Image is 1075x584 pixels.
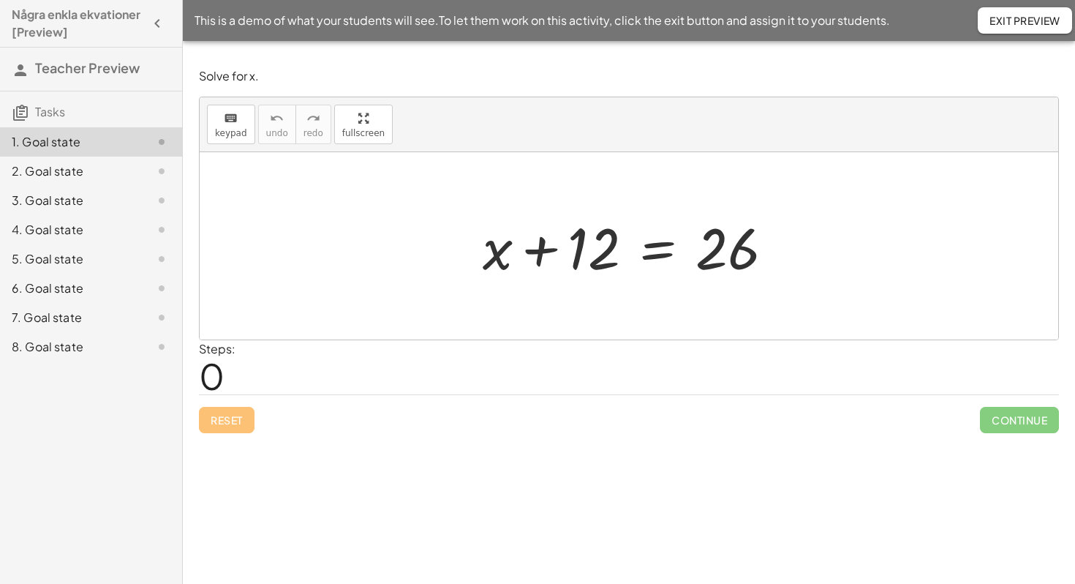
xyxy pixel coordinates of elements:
[12,338,129,356] div: 8. Goal state
[12,221,129,239] div: 4. Goal state
[306,110,320,127] i: redo
[153,162,170,180] i: Task not started.
[153,192,170,209] i: Task not started.
[195,12,890,29] span: This is a demo of what your students will see. To let them work on this activity, click the exit ...
[153,309,170,326] i: Task not started.
[35,59,140,76] span: Teacher Preview
[224,110,238,127] i: keyboard
[334,105,393,144] button: fullscreen
[989,14,1060,27] span: Exit Preview
[12,133,129,151] div: 1. Goal state
[153,250,170,268] i: Task not started.
[153,221,170,239] i: Task not started.
[270,110,284,127] i: undo
[199,68,1059,85] p: Solve for x.
[12,162,129,180] div: 2. Goal state
[978,7,1072,34] button: Exit Preview
[153,338,170,356] i: Task not started.
[199,353,225,398] span: 0
[266,128,288,138] span: undo
[207,105,255,144] button: keyboardkeypad
[35,104,65,119] span: Tasks
[153,280,170,297] i: Task not started.
[12,280,129,297] div: 6. Goal state
[295,105,331,144] button: redoredo
[258,105,296,144] button: undoundo
[303,128,323,138] span: redo
[12,309,129,326] div: 7. Goal state
[199,341,235,356] label: Steps:
[12,250,129,268] div: 5. Goal state
[215,128,247,138] span: keypad
[342,128,385,138] span: fullscreen
[12,6,144,41] h4: Några enkla ekvationer [Preview]
[153,133,170,151] i: Task not started.
[12,192,129,209] div: 3. Goal state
